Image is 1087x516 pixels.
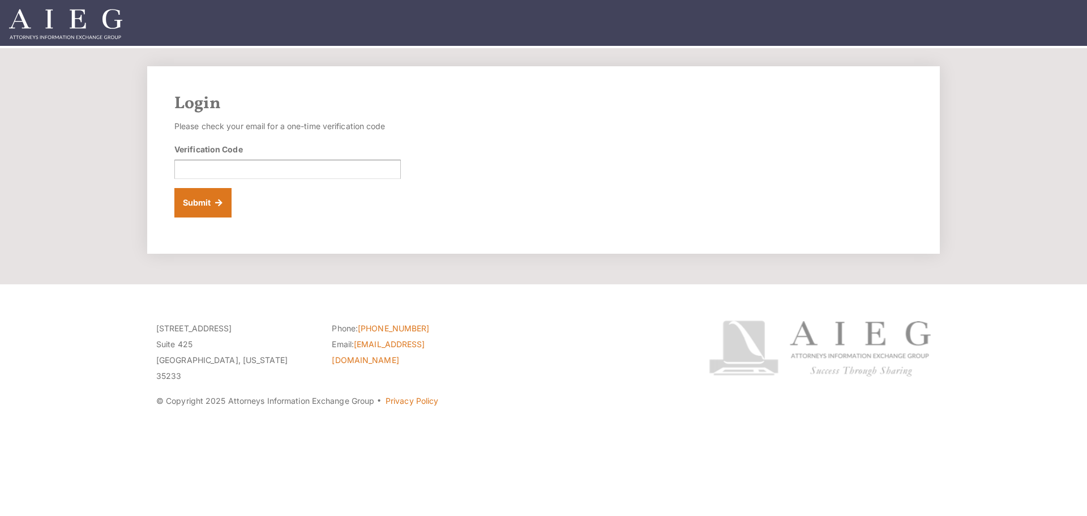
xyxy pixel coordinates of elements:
li: Phone: [332,321,490,336]
li: Email: [332,336,490,368]
h2: Login [174,93,913,114]
img: Attorneys Information Exchange Group logo [709,321,931,377]
p: © Copyright 2025 Attorneys Information Exchange Group [156,393,666,409]
a: [EMAIL_ADDRESS][DOMAIN_NAME] [332,339,425,365]
label: Verification Code [174,143,243,155]
button: Submit [174,188,232,218]
img: Attorneys Information Exchange Group [9,9,122,39]
p: [STREET_ADDRESS] Suite 425 [GEOGRAPHIC_DATA], [US_STATE] 35233 [156,321,315,384]
a: [PHONE_NUMBER] [358,323,429,333]
p: Please check your email for a one-time verification code [174,118,401,134]
span: · [376,400,382,406]
a: Privacy Policy [386,396,438,406]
